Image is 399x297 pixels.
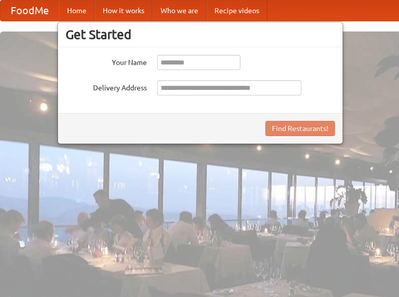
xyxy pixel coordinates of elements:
[206,1,267,21] a: Recipe videos
[66,80,147,93] label: Delivery Address
[95,1,152,21] a: How it works
[59,1,95,21] a: Home
[1,1,59,21] a: FoodMe
[152,1,206,21] a: Who we are
[66,55,147,68] label: Your Name
[265,121,335,136] button: Find Restaurants!
[66,27,335,42] h3: Get Started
